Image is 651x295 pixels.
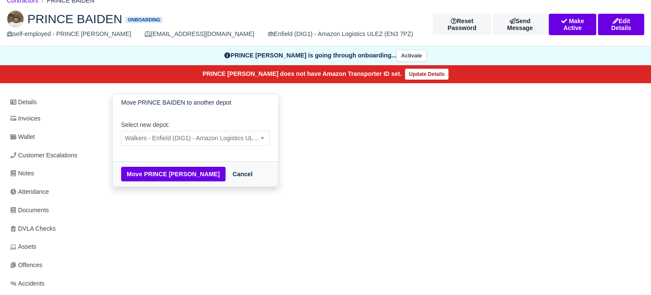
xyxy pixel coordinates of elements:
[10,260,42,270] span: Offences
[125,17,162,23] span: Onboarding
[227,167,258,181] a: Cancel
[598,14,644,35] a: Edit Details
[10,224,56,234] span: DVLA Checks
[10,132,35,142] span: Wallet
[0,3,651,46] div: PRINCE BAIDEN
[122,133,269,144] span: Walkers - Enfield (DIG1) - Amazon Logistics ULEZ (EN3 7PZ)
[396,50,426,62] button: Activate
[10,114,40,123] span: Invoices
[7,257,102,274] a: Offences
[7,275,102,292] a: Accidents
[145,29,254,39] div: [EMAIL_ADDRESS][DOMAIN_NAME]
[10,187,49,197] span: Attendance
[7,129,102,145] a: Wallet
[405,69,448,80] a: Update Details
[121,131,270,146] span: Walkers - Enfield (DIG1) - Amazon Logistics ULEZ (EN3 7PZ)
[7,110,102,127] a: Invoices
[7,184,102,200] a: Attendance
[7,94,102,110] a: Details
[121,99,231,106] h6: Move PRINCE BAIDEN to another depot
[608,254,651,295] iframe: Chat Widget
[7,202,102,219] a: Documents
[7,29,131,39] div: self-employed - PRINCE [PERSON_NAME]
[10,279,45,289] span: Accidents
[27,13,122,25] span: PRINCE BAIDEN
[10,242,36,252] span: Assets
[121,120,169,130] label: Select new depot:
[493,14,547,35] a: Send Message
[268,29,413,39] div: Enfield (DIG1) - Amazon Logistics ULEZ (EN3 7PZ)
[10,169,34,178] span: Notes
[10,151,77,160] span: Customer Escalations
[7,165,102,182] a: Notes
[7,147,102,164] a: Customer Escalations
[7,220,102,237] a: DVLA Checks
[549,14,596,35] button: Make Active
[433,14,491,35] button: Reset Password
[10,205,49,215] span: Documents
[121,167,226,181] button: Move PRINCE [PERSON_NAME]
[7,238,102,255] a: Assets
